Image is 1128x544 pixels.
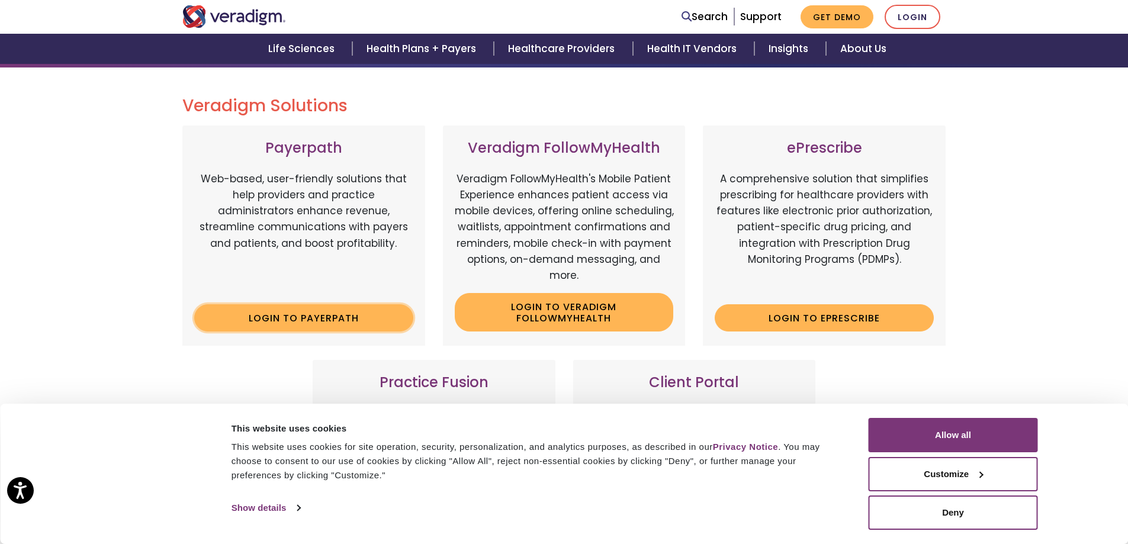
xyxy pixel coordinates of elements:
a: Insights [754,34,826,64]
h3: Payerpath [194,140,413,157]
img: Veradigm logo [182,5,286,28]
h3: Practice Fusion [324,374,544,391]
a: Support [740,9,782,24]
div: This website uses cookies for site operation, security, personalization, and analytics purposes, ... [232,440,842,482]
a: Health IT Vendors [633,34,754,64]
a: Login to Veradigm FollowMyHealth [455,293,674,331]
button: Customize [869,457,1038,491]
h3: Veradigm FollowMyHealth [455,140,674,157]
p: Web-based, user-friendly solutions that help providers and practice administrators enhance revenu... [194,171,413,295]
a: Search [682,9,728,25]
button: Deny [869,495,1038,530]
a: Login to Payerpath [194,304,413,331]
a: Show details [232,499,300,517]
p: A comprehensive solution that simplifies prescribing for healthcare providers with features like ... [715,171,934,295]
div: This website uses cookies [232,421,842,436]
a: Healthcare Providers [494,34,632,64]
a: Privacy Notice [713,442,778,452]
a: Get Demo [801,5,873,28]
a: Health Plans + Payers [352,34,494,64]
a: Life Sciences [254,34,352,64]
h3: Client Portal [585,374,804,391]
a: Login [885,5,940,29]
h3: ePrescribe [715,140,934,157]
iframe: Drift Chat Widget [901,459,1114,530]
a: About Us [826,34,901,64]
a: Login to ePrescribe [715,304,934,331]
button: Allow all [869,418,1038,452]
p: Veradigm FollowMyHealth's Mobile Patient Experience enhances patient access via mobile devices, o... [455,171,674,284]
h2: Veradigm Solutions [182,96,946,116]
